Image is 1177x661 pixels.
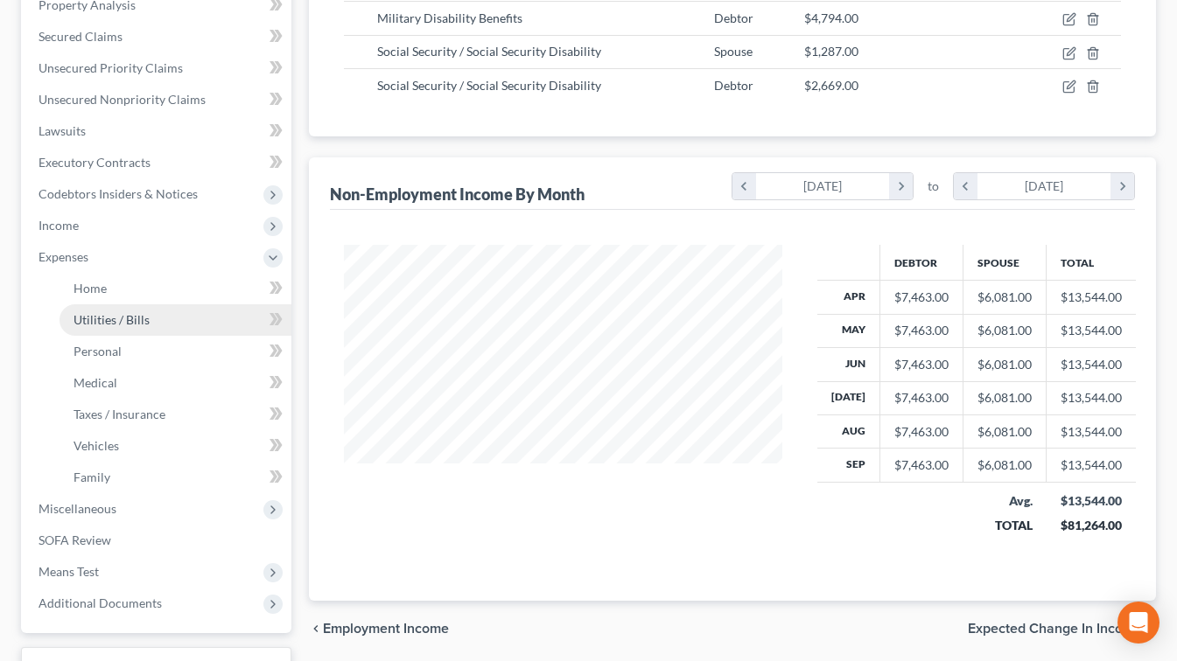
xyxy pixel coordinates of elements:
span: Taxes / Insurance [74,407,165,421]
span: Secured Claims [39,29,123,44]
td: $13,544.00 [1047,381,1137,414]
i: chevron_left [732,173,756,199]
span: Codebtors Insiders & Notices [39,186,198,201]
a: Medical [60,367,291,399]
span: $4,794.00 [804,10,858,25]
div: Open Intercom Messenger [1117,602,1159,644]
th: Sep [817,449,880,482]
div: $7,463.00 [894,423,949,441]
span: Employment Income [323,622,449,636]
a: Executory Contracts [25,147,291,178]
td: $13,544.00 [1047,314,1137,347]
span: Social Security / Social Security Disability [377,44,601,59]
a: SOFA Review [25,525,291,556]
div: [DATE] [977,173,1111,199]
div: $7,463.00 [894,356,949,373]
span: Vehicles [74,438,119,453]
a: Vehicles [60,430,291,462]
div: TOTAL [977,517,1033,534]
span: to [928,177,939,195]
th: Aug [817,415,880,449]
span: Spouse [714,44,753,59]
th: Debtor [880,245,963,280]
a: Lawsuits [25,115,291,147]
span: Debtor [714,10,753,25]
a: Unsecured Nonpriority Claims [25,84,291,115]
i: chevron_left [309,622,323,636]
td: $13,544.00 [1047,415,1137,449]
span: Debtor [714,78,753,93]
span: Miscellaneous [39,501,116,516]
span: SOFA Review [39,532,111,547]
span: Income [39,218,79,233]
th: Apr [817,281,880,314]
td: $13,544.00 [1047,348,1137,381]
div: $6,081.00 [977,322,1032,339]
span: Military Disability Benefits [377,10,522,25]
a: Home [60,273,291,304]
div: $6,081.00 [977,423,1032,441]
th: Spouse [963,245,1047,280]
th: May [817,314,880,347]
span: Medical [74,375,117,390]
th: [DATE] [817,381,880,414]
a: Personal [60,336,291,367]
i: chevron_right [889,173,913,199]
i: chevron_right [1110,173,1134,199]
div: $6,081.00 [977,356,1032,373]
span: Lawsuits [39,123,86,138]
span: Expected Change in Income [968,622,1142,636]
span: Unsecured Nonpriority Claims [39,92,206,107]
span: Additional Documents [39,595,162,610]
td: $13,544.00 [1047,281,1137,314]
span: $2,669.00 [804,78,858,93]
span: Family [74,470,110,484]
div: $13,544.00 [1061,492,1123,510]
div: [DATE] [756,173,890,199]
span: $1,287.00 [804,44,858,59]
div: $7,463.00 [894,289,949,306]
a: Taxes / Insurance [60,399,291,430]
div: $7,463.00 [894,456,949,474]
span: Expenses [39,249,88,264]
i: chevron_left [954,173,977,199]
span: Utilities / Bills [74,312,150,327]
div: $6,081.00 [977,289,1032,306]
div: $7,463.00 [894,389,949,407]
td: $13,544.00 [1047,449,1137,482]
a: Family [60,462,291,493]
th: Total [1047,245,1137,280]
span: Unsecured Priority Claims [39,60,183,75]
div: $81,264.00 [1061,517,1123,534]
button: Expected Change in Income chevron_right [968,622,1156,636]
div: $6,081.00 [977,456,1032,474]
div: $7,463.00 [894,322,949,339]
button: chevron_left Employment Income [309,622,449,636]
span: Home [74,281,107,296]
div: Non-Employment Income By Month [330,184,585,205]
th: Jun [817,348,880,381]
div: Avg. [977,492,1033,510]
span: Social Security / Social Security Disability [377,78,601,93]
div: $6,081.00 [977,389,1032,407]
span: Means Test [39,564,99,579]
a: Secured Claims [25,21,291,52]
a: Unsecured Priority Claims [25,52,291,84]
span: Executory Contracts [39,155,151,170]
a: Utilities / Bills [60,304,291,336]
span: Personal [74,344,122,358]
